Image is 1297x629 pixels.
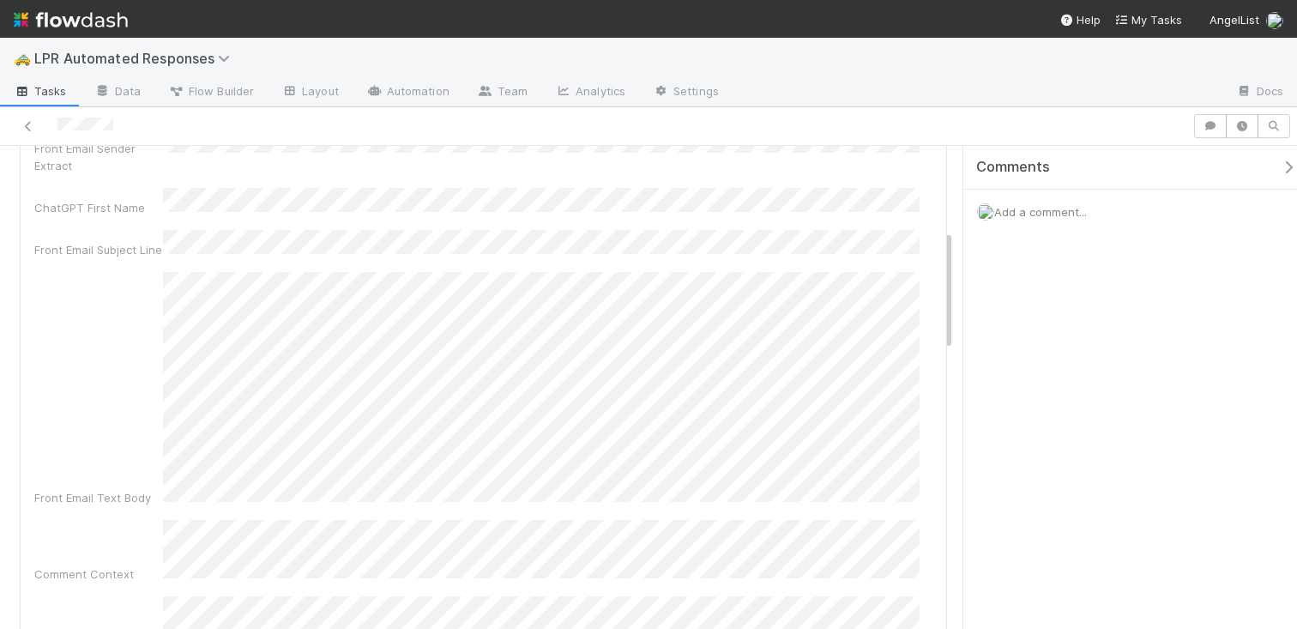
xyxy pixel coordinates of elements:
[34,489,163,506] div: Front Email Text Body
[541,79,639,106] a: Analytics
[34,199,163,216] div: ChatGPT First Name
[168,82,254,100] span: Flow Builder
[1210,13,1259,27] span: AngelList
[34,241,163,258] div: Front Email Subject Line
[639,79,733,106] a: Settings
[1114,13,1182,27] span: My Tasks
[977,203,994,221] img: avatar_a8b9208c-77c1-4b07-b461-d8bc701f972e.png
[463,79,541,106] a: Team
[994,205,1087,219] span: Add a comment...
[353,79,463,106] a: Automation
[268,79,353,106] a: Layout
[14,82,67,100] span: Tasks
[14,51,31,65] span: 🚕
[34,50,238,67] span: LPR Automated Responses
[34,140,163,174] div: Front Email Sender Extract
[1222,79,1297,106] a: Docs
[14,5,128,34] img: logo-inverted-e16ddd16eac7371096b0.svg
[34,565,163,583] div: Comment Context
[81,79,154,106] a: Data
[1114,11,1182,28] a: My Tasks
[976,159,1050,176] span: Comments
[154,79,268,106] a: Flow Builder
[1266,12,1283,29] img: avatar_a8b9208c-77c1-4b07-b461-d8bc701f972e.png
[1059,11,1101,28] div: Help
